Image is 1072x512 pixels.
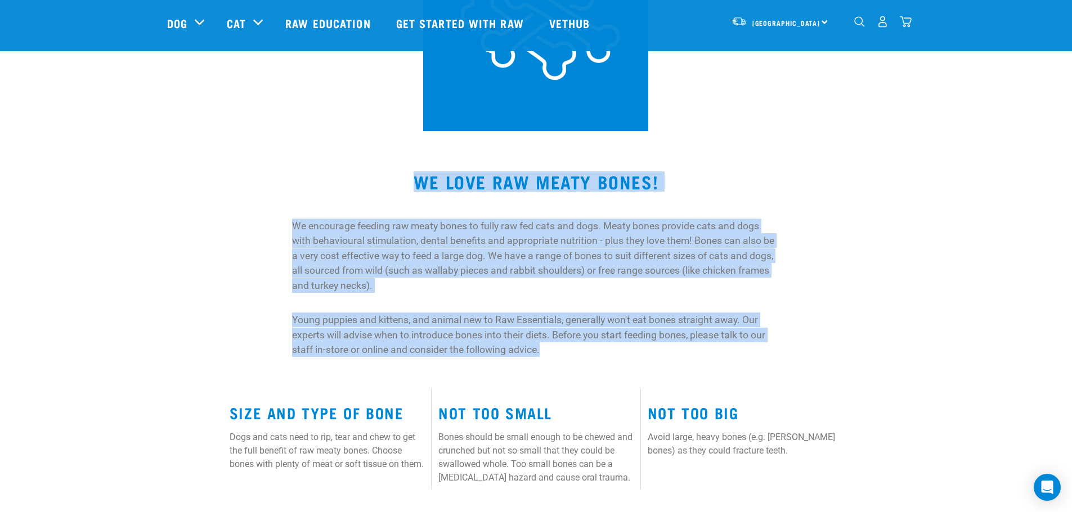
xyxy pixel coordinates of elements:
[230,431,424,471] p: Dogs and cats need to rip, tear and chew to get the full benefit of raw meaty bones. Choose bones...
[752,21,820,25] span: [GEOGRAPHIC_DATA]
[292,219,780,293] p: We encourage feeding raw meaty bones to fully raw fed cats and dogs. Meaty bones provide cats and...
[438,431,633,484] p: Bones should be small enough to be chewed and crunched but not so small that they could be swallo...
[227,15,246,31] a: Cat
[167,171,905,192] h2: WE LOVE RAW MEATY BONES!
[167,15,187,31] a: Dog
[385,1,538,46] a: Get started with Raw
[438,404,633,422] h3: Not Too Small
[1034,474,1061,501] div: Open Intercom Messenger
[538,1,604,46] a: Vethub
[900,16,912,28] img: home-icon@2x.png
[648,431,842,457] p: Avoid large, heavy bones (e.g. [PERSON_NAME] bones) as they could fracture teeth.
[292,312,780,357] p: Young puppies and kittens, and animal new to Raw Essentials, generally won't eat bones straight a...
[274,1,384,46] a: Raw Education
[877,16,889,28] img: user.png
[732,16,747,26] img: van-moving.png
[854,16,865,27] img: home-icon-1@2x.png
[230,404,424,422] h3: Size and Type of Bone
[648,404,842,422] h3: Not Too Big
